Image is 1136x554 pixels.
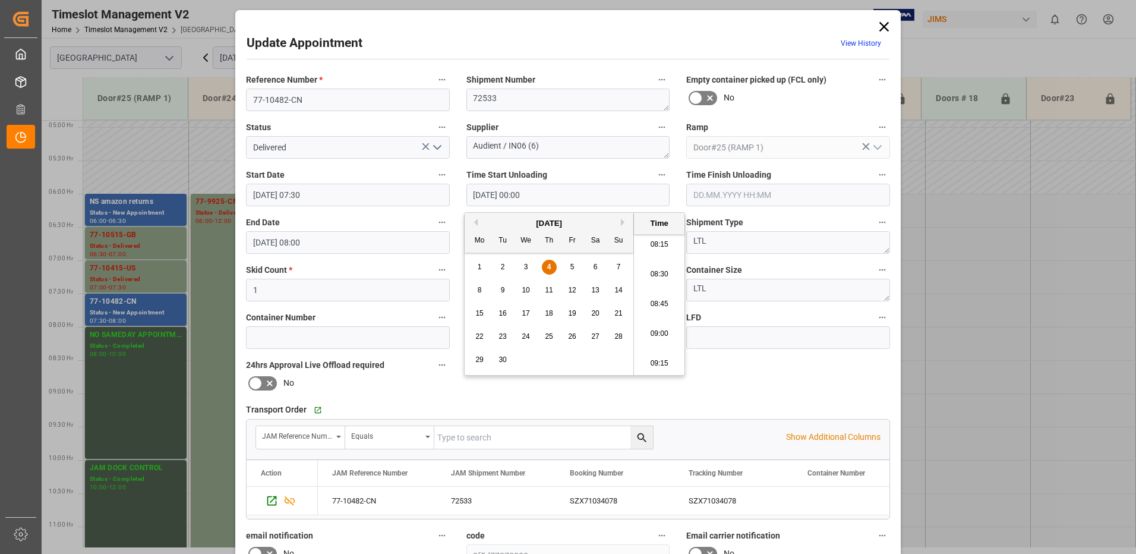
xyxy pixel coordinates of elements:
[686,264,742,276] span: Container Size
[634,260,684,289] li: 08:30
[611,329,626,344] div: Choose Sunday, September 28th, 2025
[724,92,734,104] span: No
[246,231,450,254] input: DD.MM.YYYY HH:MM
[591,332,599,341] span: 27
[686,184,890,206] input: DD.MM.YYYY HH:MM
[841,39,881,48] a: View History
[542,260,557,275] div: Choose Thursday, September 4th, 2025
[588,306,603,321] div: Choose Saturday, September 20th, 2025
[542,329,557,344] div: Choose Thursday, September 25th, 2025
[519,283,534,298] div: Choose Wednesday, September 10th, 2025
[522,332,529,341] span: 24
[246,136,450,159] input: Type to search/select
[246,530,313,542] span: email notification
[686,136,890,159] input: Type to search/select
[246,184,450,206] input: DD.MM.YYYY HH:MM
[547,263,551,271] span: 4
[588,260,603,275] div: Choose Saturday, September 6th, 2025
[475,355,483,364] span: 29
[519,234,534,248] div: We
[867,138,885,157] button: open menu
[318,487,437,515] div: 77-10482-CN
[472,260,487,275] div: Choose Monday, September 1st, 2025
[427,138,445,157] button: open menu
[247,487,318,515] div: Press SPACE to select this row.
[875,262,890,278] button: Container Size
[568,309,576,317] span: 19
[468,256,630,372] div: month 2025-09
[434,310,450,325] button: Container Number
[875,167,890,182] button: Time Finish Unloading
[556,487,674,515] div: SZX71034078
[498,355,506,364] span: 30
[283,377,294,389] span: No
[498,309,506,317] span: 16
[686,530,780,542] span: Email carrier notification
[686,311,701,324] span: LFD
[472,283,487,298] div: Choose Monday, September 8th, 2025
[262,428,332,442] div: JAM Reference Number
[498,332,506,341] span: 23
[496,283,510,298] div: Choose Tuesday, September 9th, 2025
[570,469,623,477] span: Booking Number
[466,184,670,206] input: DD.MM.YYYY HH:MM
[246,121,271,134] span: Status
[565,234,580,248] div: Fr
[496,352,510,367] div: Choose Tuesday, September 30th, 2025
[875,528,890,543] button: Email carrier notification
[654,119,670,135] button: Supplier
[434,262,450,278] button: Skid Count *
[591,286,599,294] span: 13
[614,332,622,341] span: 28
[465,218,633,229] div: [DATE]
[246,216,280,229] span: End Date
[588,329,603,344] div: Choose Saturday, September 27th, 2025
[246,359,384,372] span: 24hrs Approval Live Offload required
[634,230,684,260] li: 08:15
[466,530,485,542] span: code
[501,286,505,294] span: 9
[519,260,534,275] div: Choose Wednesday, September 3rd, 2025
[519,329,534,344] div: Choose Wednesday, September 24th, 2025
[351,428,421,442] div: Equals
[786,431,881,443] p: Show Additional Columns
[565,306,580,321] div: Choose Friday, September 19th, 2025
[542,306,557,321] div: Choose Thursday, September 18th, 2025
[654,72,670,87] button: Shipment Number
[247,34,362,53] h2: Update Appointment
[451,469,525,477] span: JAM Shipment Number
[617,263,621,271] span: 7
[674,487,793,515] div: SZX71034078
[472,306,487,321] div: Choose Monday, September 15th, 2025
[478,263,482,271] span: 1
[565,329,580,344] div: Choose Friday, September 26th, 2025
[475,332,483,341] span: 22
[545,332,553,341] span: 25
[542,234,557,248] div: Th
[471,219,478,226] button: Previous Month
[246,404,307,416] span: Transport Order
[611,306,626,321] div: Choose Sunday, September 21st, 2025
[611,260,626,275] div: Choose Sunday, September 7th, 2025
[475,309,483,317] span: 15
[686,231,890,254] textarea: LTL
[332,469,408,477] span: JAM Reference Number
[621,219,628,226] button: Next Month
[519,306,534,321] div: Choose Wednesday, September 17th, 2025
[594,263,598,271] span: 6
[261,469,282,477] div: Action
[496,234,510,248] div: Tu
[246,311,315,324] span: Container Number
[686,74,826,86] span: Empty container picked up (FCL only)
[466,89,670,111] textarea: 72533
[611,283,626,298] div: Choose Sunday, September 14th, 2025
[634,349,684,379] li: 09:15
[246,264,292,276] span: Skid Count
[614,286,622,294] span: 14
[434,357,450,373] button: 24hrs Approval Live Offload required
[591,309,599,317] span: 20
[614,309,622,317] span: 21
[545,309,553,317] span: 18
[434,167,450,182] button: Start Date
[542,283,557,298] div: Choose Thursday, September 11th, 2025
